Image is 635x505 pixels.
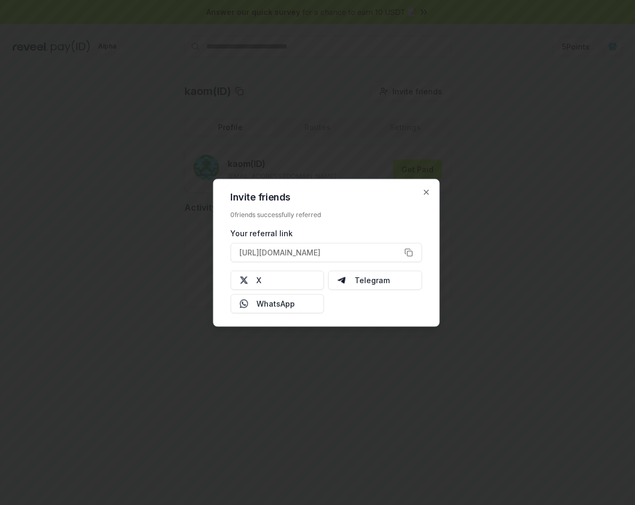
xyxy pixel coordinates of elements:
img: Whatsapp [239,299,248,308]
img: Telegram [337,276,346,284]
img: X [239,276,248,284]
span: [URL][DOMAIN_NAME] [239,247,320,258]
div: 0 friends successfully referred [230,210,422,219]
div: Your referral link [230,227,422,238]
button: [URL][DOMAIN_NAME] [230,243,422,262]
button: X [230,270,324,290]
button: WhatsApp [230,294,324,313]
button: Telegram [328,270,422,290]
h2: Invite friends [230,192,422,202]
